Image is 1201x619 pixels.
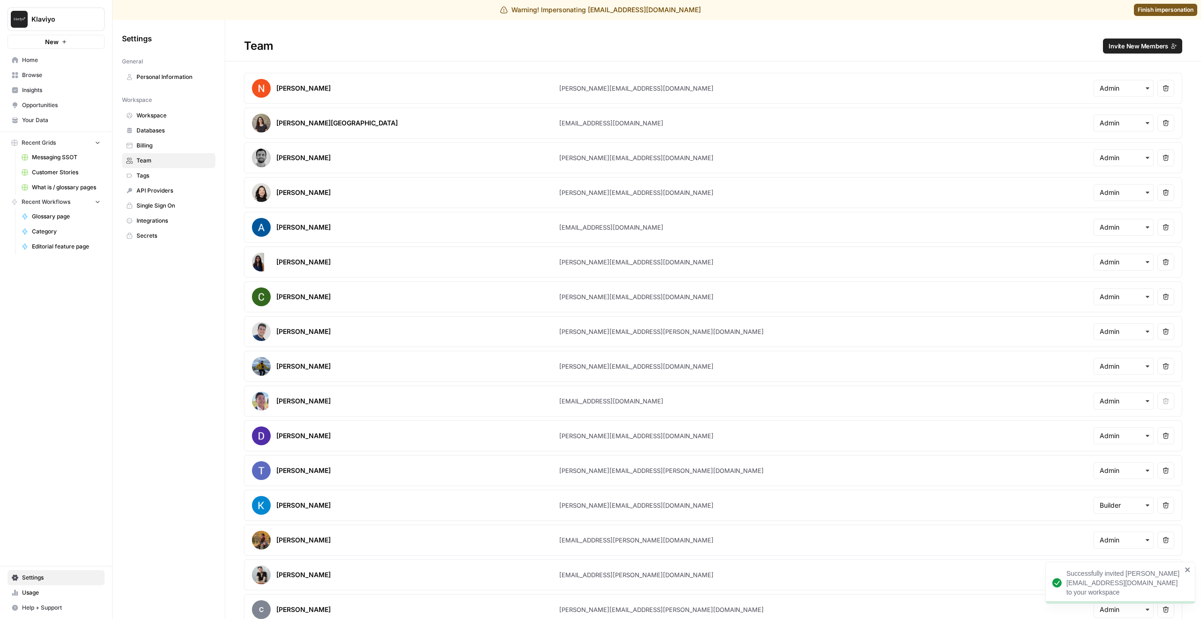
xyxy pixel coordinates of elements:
span: Customer Stories [32,168,100,177]
span: What is / glossary pages [32,183,100,192]
button: close [1185,566,1191,573]
div: [PERSON_NAME] [276,535,331,545]
input: Admin [1100,396,1148,406]
div: [PERSON_NAME] [276,431,331,441]
button: Help + Support [8,600,105,615]
span: Personal Information [137,73,211,81]
input: Admin [1100,327,1148,336]
span: Klaviyo [31,15,88,24]
img: avatar [252,531,271,549]
div: [PERSON_NAME][EMAIL_ADDRESS][DOMAIN_NAME] [559,188,714,197]
span: Integrations [137,217,211,225]
span: Category [32,227,100,236]
span: Tags [137,171,211,180]
span: Editorial feature page [32,242,100,251]
span: New [45,37,59,46]
div: [EMAIL_ADDRESS][DOMAIN_NAME] [559,118,663,128]
a: Workspace [122,108,215,123]
div: Team [225,39,1201,54]
img: avatar [252,148,271,167]
input: Admin [1100,257,1148,267]
div: [PERSON_NAME] [276,466,331,475]
input: Admin [1100,431,1148,441]
a: Usage [8,585,105,600]
div: [PERSON_NAME][EMAIL_ADDRESS][DOMAIN_NAME] [559,153,714,162]
button: Recent Grids [8,136,105,150]
div: [PERSON_NAME][EMAIL_ADDRESS][PERSON_NAME][DOMAIN_NAME] [559,605,764,614]
span: Help + Support [22,604,100,612]
a: Editorial feature page [17,239,105,254]
span: Home [22,56,100,64]
span: Finish impersonation [1138,6,1193,14]
div: [PERSON_NAME][EMAIL_ADDRESS][DOMAIN_NAME] [559,257,714,267]
span: Browse [22,71,100,79]
img: Klaviyo Logo [11,11,28,28]
span: Settings [22,573,100,582]
div: [PERSON_NAME] [276,292,331,302]
input: Admin [1100,292,1148,302]
div: Successfully invited [PERSON_NAME][EMAIL_ADDRESS][DOMAIN_NAME] to your workspace [1066,569,1182,597]
span: Glossary page [32,212,100,221]
div: [EMAIL_ADDRESS][PERSON_NAME][DOMAIN_NAME] [559,535,714,545]
a: Opportunities [8,98,105,113]
input: Admin [1100,223,1148,232]
div: [PERSON_NAME] [276,84,331,93]
div: [PERSON_NAME] [276,327,331,336]
div: [PERSON_NAME] [276,223,331,232]
input: Builder [1100,501,1148,510]
span: Messaging SSOT [32,153,100,162]
img: avatar [252,496,271,515]
div: [PERSON_NAME] [276,188,331,197]
span: Recent Workflows [22,198,70,206]
a: What is / glossary pages [17,180,105,195]
input: Admin [1100,118,1148,128]
a: Browse [8,68,105,83]
input: Admin [1100,188,1148,197]
a: Billing [122,138,215,153]
span: API Providers [137,186,211,195]
a: Settings [8,570,105,585]
div: [EMAIL_ADDRESS][PERSON_NAME][DOMAIN_NAME] [559,570,714,580]
div: [PERSON_NAME] [276,153,331,162]
span: Secrets [137,232,211,240]
a: Tags [122,168,215,183]
span: C [252,600,271,619]
span: Workspace [137,111,211,120]
img: avatar [252,114,271,132]
a: Customer Stories [17,165,105,180]
span: Billing [137,141,211,150]
input: Admin [1100,535,1148,545]
span: Databases [137,126,211,135]
a: Home [8,53,105,68]
input: Admin [1100,362,1148,371]
input: Admin [1100,466,1148,475]
div: [PERSON_NAME] [276,362,331,371]
a: API Providers [122,183,215,198]
span: Insights [22,86,100,94]
img: avatar [252,461,271,480]
button: Workspace: Klaviyo [8,8,105,31]
a: Messaging SSOT [17,150,105,165]
img: avatar [252,565,271,584]
img: avatar [252,183,271,202]
div: [PERSON_NAME][EMAIL_ADDRESS][DOMAIN_NAME] [559,362,714,371]
div: [PERSON_NAME][EMAIL_ADDRESS][PERSON_NAME][DOMAIN_NAME] [559,327,764,336]
a: Team [122,153,215,168]
div: [PERSON_NAME][GEOGRAPHIC_DATA] [276,118,398,128]
input: Admin [1100,84,1148,93]
a: Insights [8,83,105,98]
button: New [8,35,105,49]
div: [PERSON_NAME] [276,605,331,614]
span: Workspace [122,96,152,104]
div: [PERSON_NAME][EMAIL_ADDRESS][DOMAIN_NAME] [559,84,714,93]
a: Single Sign On [122,198,215,213]
span: Team [137,156,211,165]
a: Personal Information [122,70,215,85]
img: avatar [252,287,271,306]
img: avatar [252,322,271,341]
div: [PERSON_NAME] [276,501,331,510]
a: Secrets [122,228,215,243]
img: avatar [252,218,271,237]
div: Warning! Impersonating [EMAIL_ADDRESS][DOMAIN_NAME] [500,5,701,15]
div: [PERSON_NAME][EMAIL_ADDRESS][DOMAIN_NAME] [559,292,714,302]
